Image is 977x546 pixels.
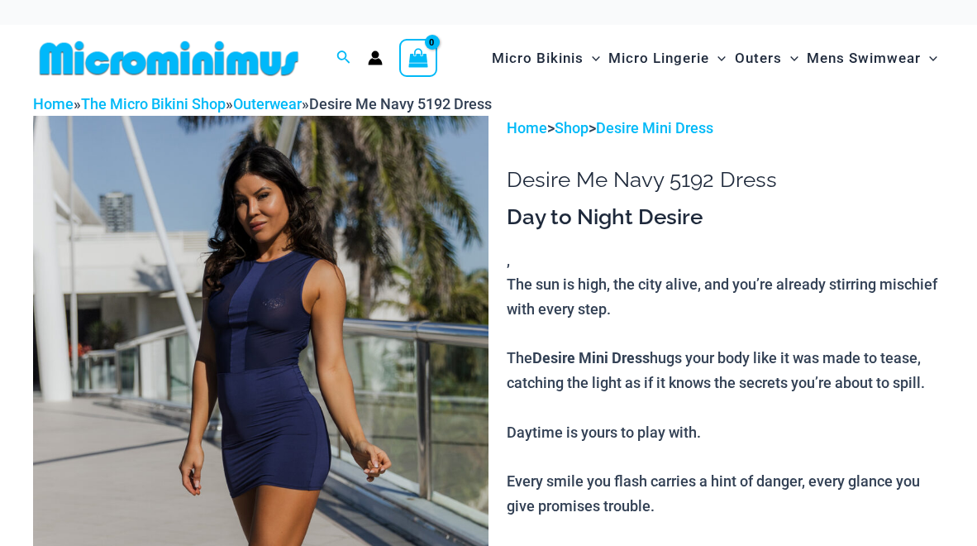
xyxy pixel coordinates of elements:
b: Desire Mini Dress [532,347,650,367]
a: Account icon link [368,50,383,65]
span: Menu Toggle [709,37,726,79]
h1: Desire Me Navy 5192 Dress [507,167,944,193]
a: Desire Mini Dress [596,119,713,136]
span: Outers [735,37,782,79]
a: Shop [555,119,589,136]
a: Home [33,95,74,113]
span: Menu Toggle [921,37,937,79]
span: Menu Toggle [782,37,798,79]
nav: Site Navigation [485,31,944,86]
h3: Day to Night Desire [507,204,944,232]
a: View Shopping Cart, empty [399,39,437,77]
img: MM SHOP LOGO FLAT [33,40,305,77]
a: Home [507,119,547,136]
a: Mens SwimwearMenu ToggleMenu Toggle [803,33,941,84]
a: The Micro Bikini Shop [81,95,226,113]
span: Menu Toggle [584,37,600,79]
span: Micro Lingerie [608,37,709,79]
a: OutersMenu ToggleMenu Toggle [731,33,803,84]
span: Desire Me Navy 5192 Dress [309,95,492,113]
a: Micro LingerieMenu ToggleMenu Toggle [604,33,730,84]
span: Micro Bikinis [492,37,584,79]
p: > > [507,116,944,141]
span: Mens Swimwear [807,37,921,79]
a: Search icon link [336,48,351,69]
a: Micro BikinisMenu ToggleMenu Toggle [488,33,604,84]
a: Outerwear [233,95,302,113]
span: » » » [33,95,492,113]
